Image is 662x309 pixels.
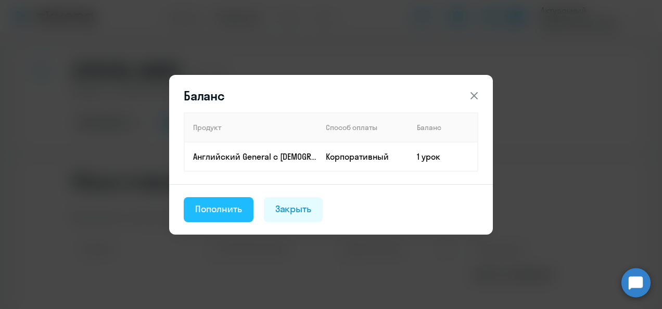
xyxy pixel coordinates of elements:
th: Продукт [184,113,317,142]
button: Закрыть [264,197,323,222]
th: Баланс [409,113,478,142]
td: Корпоративный [317,142,409,171]
button: Пополнить [184,197,253,222]
header: Баланс [169,87,493,104]
div: Пополнить [195,202,242,216]
td: 1 урок [409,142,478,171]
p: Английский General с [DEMOGRAPHIC_DATA] преподавателем [193,151,317,162]
th: Способ оплаты [317,113,409,142]
div: Закрыть [275,202,312,216]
